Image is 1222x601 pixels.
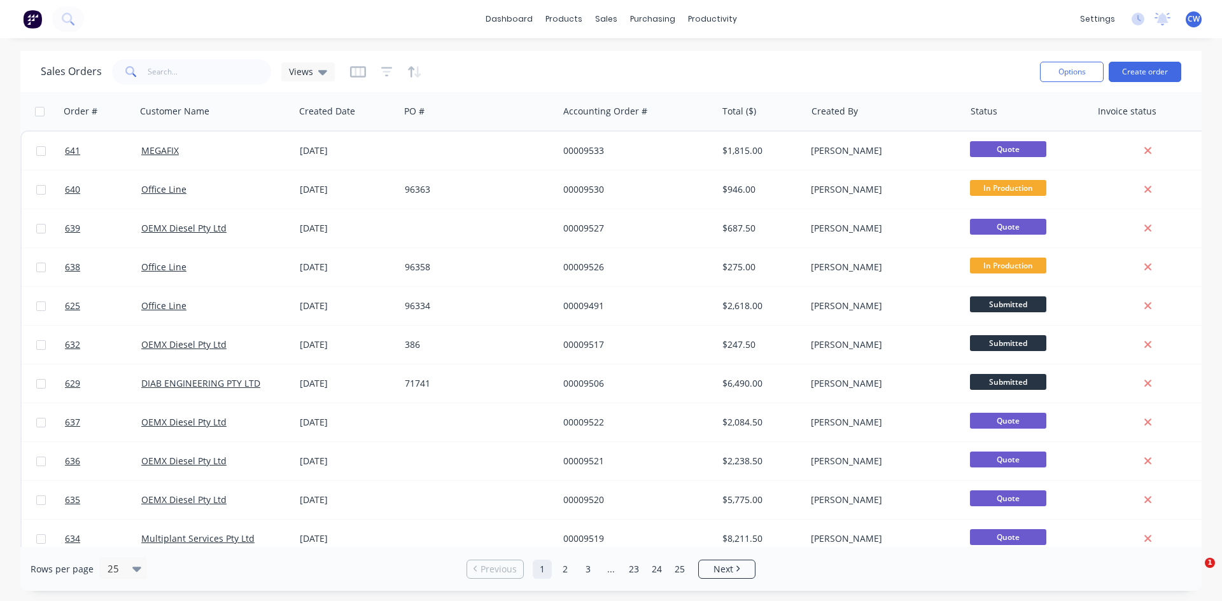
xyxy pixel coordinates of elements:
[699,563,755,576] a: Next page
[65,532,80,545] span: 634
[579,560,598,579] a: Page 3
[970,219,1046,235] span: Quote
[65,209,141,247] a: 639
[300,377,395,390] div: [DATE]
[970,258,1046,273] span: In Production
[624,10,682,29] div: purchasing
[479,10,539,29] a: dashboard
[722,532,797,545] div: $8,211.50
[31,563,94,576] span: Rows per page
[300,144,395,157] div: [DATE]
[722,261,797,273] div: $275.00
[65,494,80,506] span: 635
[299,105,355,118] div: Created Date
[141,416,227,428] a: OEMX Diesel Pty Ltd
[970,296,1046,312] span: Submitted
[722,144,797,157] div: $1,815.00
[589,10,624,29] div: sales
[811,377,952,390] div: [PERSON_NAME]
[811,300,952,312] div: [PERSON_NAME]
[722,494,797,506] div: $5,775.00
[722,183,797,196] div: $946.00
[65,416,80,429] span: 637
[722,105,756,118] div: Total ($)
[141,222,227,234] a: OEMX Diesel Pty Ltd
[65,287,141,325] a: 625
[563,377,705,390] div: 00009506
[65,481,141,519] a: 635
[65,222,80,235] span: 639
[65,183,80,196] span: 640
[970,180,1046,196] span: In Production
[141,455,227,467] a: OEMX Diesel Pty Ltd
[563,144,705,157] div: 00009533
[682,10,743,29] div: productivity
[65,144,80,157] span: 641
[141,300,186,312] a: Office Line
[971,105,997,118] div: Status
[811,532,952,545] div: [PERSON_NAME]
[300,532,395,545] div: [DATE]
[65,248,141,286] a: 638
[65,326,141,364] a: 632
[467,563,523,576] a: Previous page
[289,65,313,78] span: Views
[970,374,1046,390] span: Submitted
[404,105,425,118] div: PO #
[624,560,643,579] a: Page 23
[141,494,227,506] a: OEMX Diesel Pty Ltd
[1179,558,1209,588] iframe: Intercom live chat
[970,452,1046,467] span: Quote
[811,416,952,429] div: [PERSON_NAME]
[65,300,80,312] span: 625
[41,66,102,78] h1: Sales Orders
[556,560,575,579] a: Page 2
[65,170,141,209] a: 640
[722,338,797,351] div: $247.50
[722,455,797,467] div: $2,238.50
[539,10,589,29] div: products
[65,364,141,403] a: 629
[65,377,80,390] span: 629
[563,338,705,351] div: 00009517
[601,560,621,579] a: Jump forward
[300,494,395,506] div: [DATE]
[811,183,952,196] div: [PERSON_NAME]
[65,520,141,558] a: 634
[533,560,552,579] a: Page 1 is your current page
[722,416,797,429] div: $2,084.50
[713,563,733,576] span: Next
[811,455,952,467] div: [PERSON_NAME]
[647,560,666,579] a: Page 24
[811,105,858,118] div: Created By
[722,300,797,312] div: $2,618.00
[811,261,952,273] div: [PERSON_NAME]
[1098,105,1156,118] div: Invoice status
[563,532,705,545] div: 00009519
[563,494,705,506] div: 00009520
[970,529,1046,545] span: Quote
[970,413,1046,429] span: Quote
[811,338,952,351] div: [PERSON_NAME]
[563,183,705,196] div: 00009530
[722,222,797,235] div: $687.50
[563,261,705,273] div: 00009526
[300,338,395,351] div: [DATE]
[65,403,141,441] a: 637
[300,222,395,235] div: [DATE]
[811,494,952,506] div: [PERSON_NAME]
[65,338,80,351] span: 632
[141,261,186,273] a: Office Line
[141,338,227,350] a: OEMX Diesel Pty Ltd
[722,377,797,390] div: $6,490.00
[811,222,952,235] div: [PERSON_NAME]
[141,532,255,544] a: Multiplant Services Pty Ltd
[300,183,395,196] div: [DATE]
[65,261,80,273] span: 638
[970,141,1046,157] span: Quote
[563,455,705,467] div: 00009521
[481,563,517,576] span: Previous
[405,183,546,196] div: 96363
[300,261,395,273] div: [DATE]
[811,144,952,157] div: [PERSON_NAME]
